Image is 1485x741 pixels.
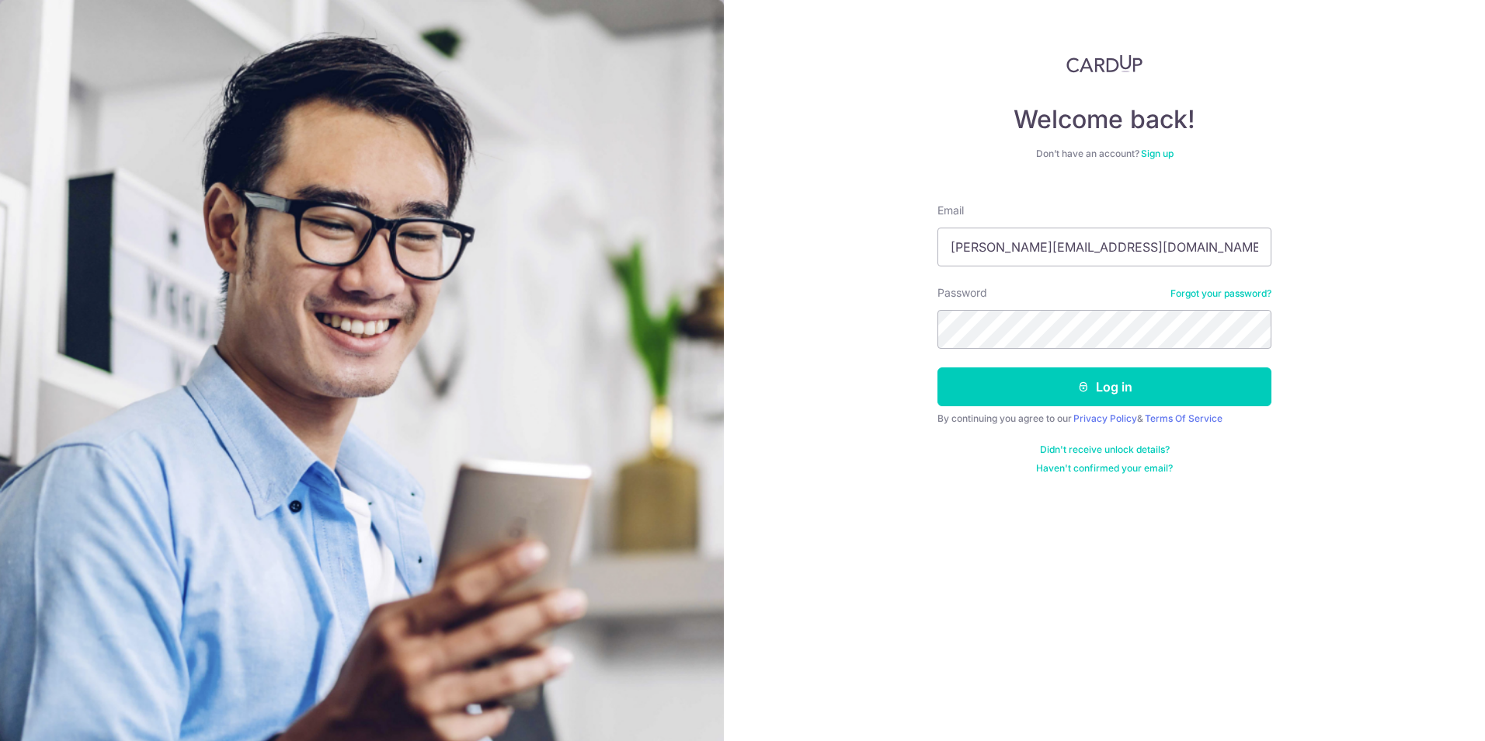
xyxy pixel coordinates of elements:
[1040,444,1170,456] a: Didn't receive unlock details?
[1036,462,1173,475] a: Haven't confirmed your email?
[1066,54,1142,73] img: CardUp Logo
[937,412,1271,425] div: By continuing you agree to our &
[1073,412,1137,424] a: Privacy Policy
[1145,412,1222,424] a: Terms Of Service
[937,367,1271,406] button: Log in
[937,203,964,218] label: Email
[1170,287,1271,300] a: Forgot your password?
[937,228,1271,266] input: Enter your Email
[937,285,987,301] label: Password
[1141,148,1174,159] a: Sign up
[937,104,1271,135] h4: Welcome back!
[937,148,1271,160] div: Don’t have an account?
